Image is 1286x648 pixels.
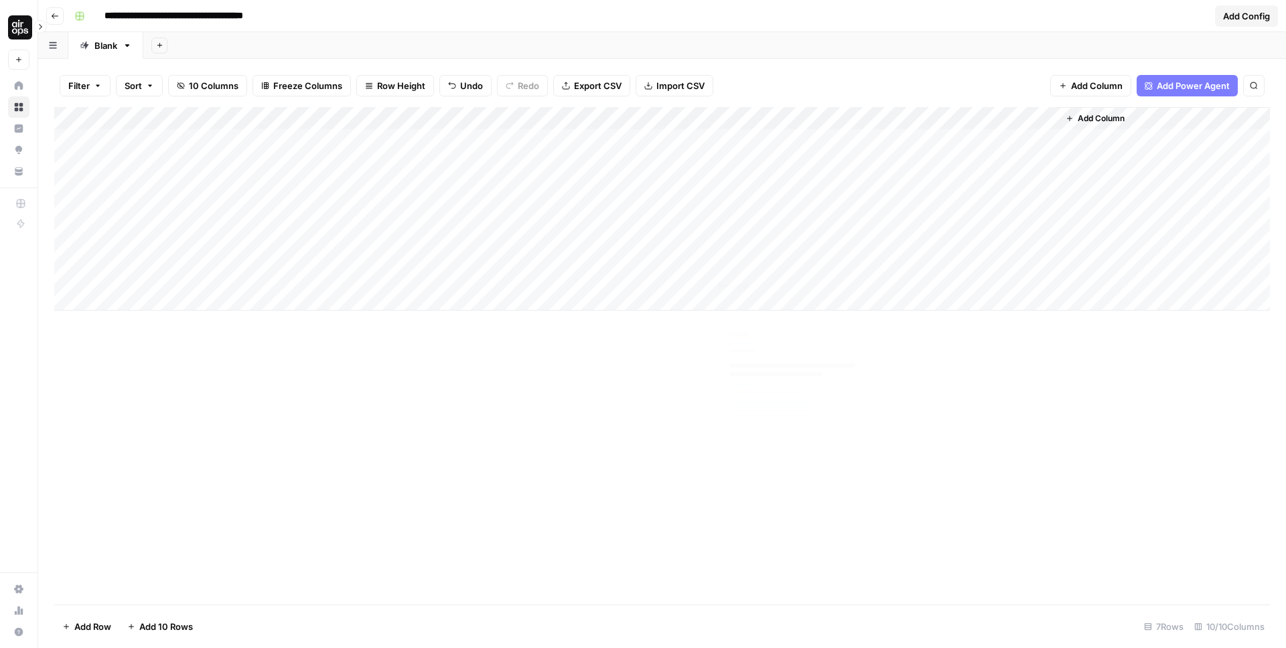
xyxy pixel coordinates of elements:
span: Add Row [74,620,111,633]
span: Add Column [1078,112,1125,125]
button: Add Column [1050,75,1131,96]
button: Export CSV [553,75,630,96]
button: Add Power Agent [1137,75,1238,96]
button: Undo [439,75,492,96]
a: Insights [8,118,29,139]
span: Row Height [377,79,425,92]
button: Help + Support [8,621,29,643]
button: Add 10 Rows [119,616,201,637]
div: 7 Rows [1139,616,1189,637]
a: Blank [68,32,143,59]
button: Import CSV [636,75,713,96]
div: 10/10 Columns [1189,616,1270,637]
span: Redo [518,79,539,92]
span: Add 10 Rows [139,620,193,633]
button: 10 Columns [168,75,247,96]
span: Import CSV [656,79,705,92]
span: Add Config [1223,9,1270,23]
button: Freeze Columns [253,75,351,96]
a: Your Data [8,161,29,182]
span: Add Column [1071,79,1123,92]
button: Redo [497,75,548,96]
button: Sort [116,75,163,96]
button: Workspace: AirOps Administrative [8,11,29,44]
button: Row Height [356,75,434,96]
button: Add Config [1215,5,1278,27]
span: Add Power Agent [1157,79,1230,92]
span: 10 Columns [189,79,238,92]
div: Blank [94,39,117,52]
span: Filter [68,79,90,92]
a: Usage [8,600,29,621]
a: Settings [8,578,29,600]
a: Opportunities [8,139,29,161]
button: Add Column [1060,110,1130,127]
span: Undo [460,79,483,92]
button: Filter [60,75,111,96]
img: AirOps Administrative Logo [8,15,32,39]
a: Home [8,75,29,96]
span: Export CSV [574,79,622,92]
a: Browse [8,96,29,118]
span: Freeze Columns [273,79,342,92]
button: Add Row [54,616,119,637]
span: Sort [125,79,142,92]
